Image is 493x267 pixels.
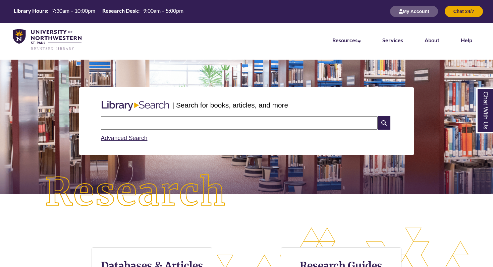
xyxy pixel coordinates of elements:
a: Services [382,37,403,43]
a: My Account [390,8,438,14]
table: Hours Today [11,7,186,15]
a: Hours Today [11,7,186,16]
span: 9:00am – 5:00pm [143,7,183,14]
a: Resources [332,37,361,43]
button: Chat 24/7 [445,6,483,17]
th: Library Hours: [11,7,49,14]
img: Research [25,154,247,231]
img: Libary Search [98,98,172,114]
i: Search [378,116,390,130]
a: About [425,37,439,43]
th: Research Desk: [100,7,141,14]
a: Chat 24/7 [445,8,483,14]
p: | Search for books, articles, and more [172,100,288,110]
span: 7:30am – 10:00pm [52,7,95,14]
button: My Account [390,6,438,17]
a: Advanced Search [101,135,148,141]
a: Help [461,37,472,43]
img: UNWSP Library Logo [13,29,81,51]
